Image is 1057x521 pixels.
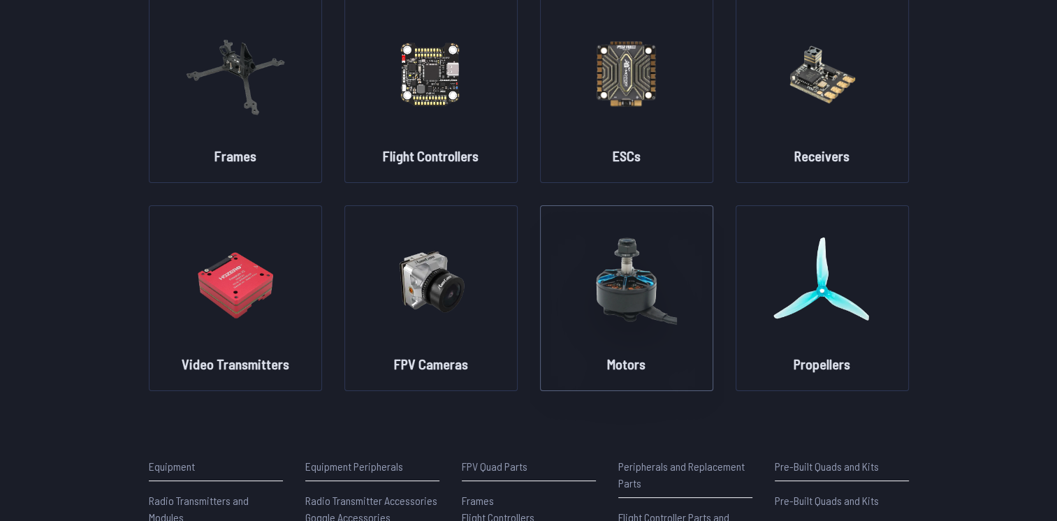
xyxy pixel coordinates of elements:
[381,12,481,135] img: image of category
[772,220,873,343] img: image of category
[185,12,286,135] img: image of category
[182,354,289,374] h2: Video Transmitters
[576,220,677,343] img: image of category
[383,146,479,166] h2: Flight Controllers
[462,494,494,507] span: Frames
[344,205,518,391] a: image of categoryFPV Cameras
[305,492,439,509] a: Radio Transmitter Accessories
[736,205,909,391] a: image of categoryPropellers
[214,146,256,166] h2: Frames
[618,458,752,492] p: Peripherals and Replacement Parts
[607,354,646,374] h2: Motors
[149,458,283,475] p: Equipment
[613,146,641,166] h2: ESCs
[775,492,909,509] a: Pre-Built Quads and Kits
[462,458,596,475] p: FPV Quad Parts
[794,146,850,166] h2: Receivers
[149,205,322,391] a: image of categoryVideo Transmitters
[794,354,850,374] h2: Propellers
[540,205,713,391] a: image of categoryMotors
[381,220,481,343] img: image of category
[394,354,468,374] h2: FPV Cameras
[775,458,909,475] p: Pre-Built Quads and Kits
[185,220,286,343] img: image of category
[772,12,873,135] img: image of category
[775,494,879,507] span: Pre-Built Quads and Kits
[305,458,439,475] p: Equipment Peripherals
[462,492,596,509] a: Frames
[305,494,437,507] span: Radio Transmitter Accessories
[576,12,677,135] img: image of category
